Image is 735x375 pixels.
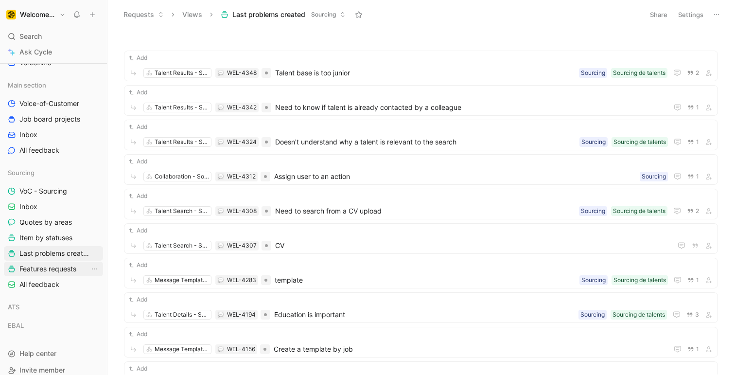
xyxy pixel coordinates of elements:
button: Add [127,157,149,166]
span: Education is important [274,309,575,321]
span: Main section [8,80,46,90]
span: Create a template by job [274,343,664,355]
button: Welcome to the JungleWelcome to the Jungle [4,8,68,21]
a: AddTalent Results - Sourcing💬WEL-4348Talent base is too juniorSourcing de talentsSourcing2 [124,51,718,81]
button: 💬 [217,277,224,284]
span: Features requests [19,264,76,274]
h1: Welcome to the Jungle [20,10,55,19]
button: 💬 [217,208,224,214]
button: Add [127,329,149,339]
span: Item by statuses [19,233,72,243]
img: 💬 [218,277,224,283]
span: 1 [696,277,699,283]
div: WEL-4324 [227,137,257,147]
button: 1 [685,275,701,286]
div: EBAL [4,318,103,336]
span: Need to search from a CV upload [275,205,575,217]
span: VoC - Sourcing [19,186,67,196]
button: 1 [685,171,701,182]
button: Add [127,226,149,235]
div: EBAL [4,318,103,333]
button: 💬 [217,311,224,318]
button: Share [646,8,672,21]
button: 💬 [217,346,224,353]
button: Settings [674,8,708,21]
div: Sourcing [581,275,606,285]
button: 1 [685,137,701,147]
button: 💬 [217,70,224,76]
span: Sourcing [8,168,35,178]
span: All feedback [19,280,59,289]
a: Inbox [4,199,103,214]
span: 1 [696,139,699,145]
span: Invite member [19,366,65,374]
div: Talent﻿ Results - Sourcing [155,103,209,112]
a: VoC - Sourcing [4,184,103,198]
a: AddTalent Results - Sourcing💬WEL-4324Doesn't understand why a talent is relevant to the searchSou... [124,120,718,150]
a: AddMessag e Template - Sourcing💬WEL-4156Create a template by job1 [124,327,718,357]
div: Talent﻿ Results - Sourcing [155,68,209,78]
button: 💬 [217,104,224,111]
span: CV [275,240,668,251]
button: 2 [685,206,701,216]
span: Need to know if talent is already contacted by a colleague [275,102,664,113]
button: 💬 [217,173,224,180]
div: Help center [4,346,103,361]
div: Sourcing de talents [613,275,666,285]
button: 💬 [217,242,224,249]
a: Voice-of-Customer [4,96,103,111]
div: Sourcing [580,310,605,320]
img: 💬 [218,208,224,214]
button: 1 [685,102,701,113]
a: AddTalent Search - Sourcing💬WEL-4307CV [124,223,718,254]
div: ATS [4,300,103,314]
span: Help center [19,349,56,357]
button: Add [127,364,149,374]
span: template [275,274,576,286]
span: All feedback [19,145,59,155]
button: 💬 [217,139,224,145]
button: Add [127,122,149,132]
div: WEL-4283 [227,275,256,285]
button: Add [127,53,149,63]
span: 2 [696,70,699,76]
img: 💬 [218,174,224,179]
a: Job board projects [4,112,103,126]
button: Views [178,7,207,22]
a: Features requestsView actions [4,262,103,276]
span: Ask Cycle [19,46,52,58]
img: 💬 [218,70,224,76]
a: AddMessag e Template - Sourcing💬WEL-4283templateSourcing de talentsSourcing1 [124,258,718,288]
span: 1 [696,105,699,110]
a: AddTalent Details - Sourcing💬WEL-4194Education is importantSourcing de talentsSourcing3 [124,292,718,323]
a: Inbox [4,127,103,142]
div: Talent﻿ Results - Sourcing [155,137,209,147]
div: WEL-4342 [227,103,257,112]
div: Sourcing [581,137,606,147]
a: Last problems created [4,246,103,261]
div: ATS [4,300,103,317]
a: Quotes by areas [4,215,103,230]
div: Talent Search - Sourcing [155,241,209,250]
div: Sourcing de talents [613,137,666,147]
button: 1 [685,344,701,355]
img: 💬 [218,105,224,110]
span: EBAL [8,321,24,330]
img: 💬 [218,243,224,249]
div: Main section [4,78,103,92]
div: Search [4,29,103,44]
span: Search [19,31,42,42]
span: ATS [8,302,19,312]
img: Welcome to the Jungle [6,10,16,19]
div: Sourcing de talents [612,310,665,320]
div: SourcingVoC - SourcingInboxQuotes by areasItem by statusesLast problems createdFeatures requestsV... [4,165,103,292]
button: Add [127,260,149,270]
div: WEL-4194 [227,310,256,320]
